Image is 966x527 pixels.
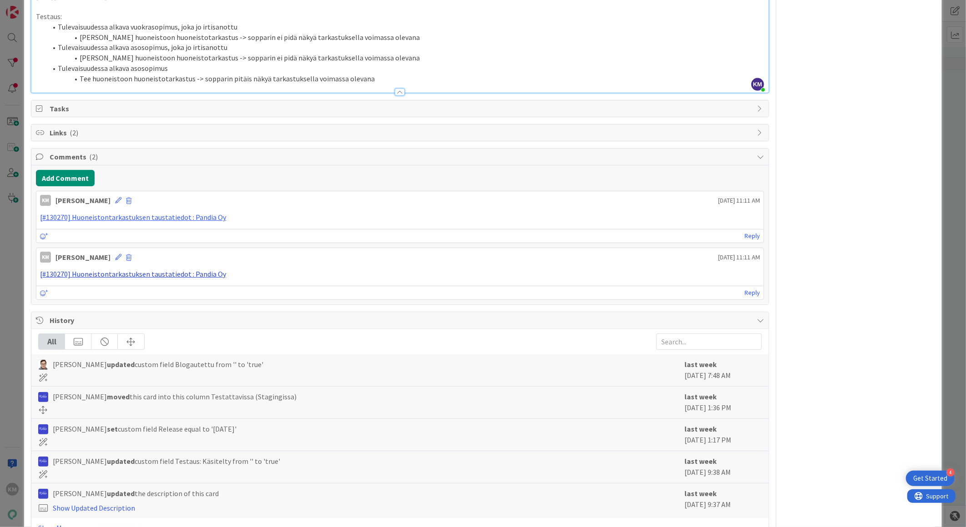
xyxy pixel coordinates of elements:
li: Tulevaisuudessa alkava asosopimus, joka jo irtisanottu [47,42,764,53]
span: [PERSON_NAME] this card into this column Testattavissa (Stagingissa) [53,391,297,402]
b: last week [684,489,717,498]
li: Tee huoneistoon huoneistotarkastus -> sopparin pitäis näkyä tarkastuksella voimassa olevana [47,74,764,84]
b: updated [107,360,135,369]
button: Add Comment [36,170,95,186]
span: [PERSON_NAME] custom field Release equal to '[DATE]' [53,423,236,434]
b: last week [684,392,717,401]
b: updated [107,489,135,498]
span: ( 2 ) [70,128,78,137]
span: [PERSON_NAME] the description of this card [53,488,219,499]
div: All [39,334,65,349]
input: Search... [656,333,762,350]
div: Open Get Started checklist, remaining modules: 4 [906,471,955,486]
div: [DATE] 1:17 PM [684,423,762,446]
li: Tulevaisuudessa alkava vuokrasopimus, joka jo irtisanottu [47,22,764,32]
img: RS [38,457,48,467]
div: KM [40,195,51,206]
a: Reply [745,287,760,298]
img: RS [38,489,48,499]
img: SM [38,360,48,370]
li: [PERSON_NAME] huoneistoon huoneistotarkastus -> sopparin ei pidä näkyä tarkastuksella voimassa ol... [47,53,764,63]
span: History [50,315,752,326]
div: [DATE] 7:48 AM [684,359,762,382]
a: Show Updated Description [53,503,135,512]
a: [#130270] Huoneistontarkastuksen taustatiedot : Pandia Oy [40,269,226,278]
span: ( 2 ) [89,152,98,161]
a: [#130270] Huoneistontarkastuksen taustatiedot : Pandia Oy [40,213,226,222]
div: 4 [946,468,955,477]
div: [PERSON_NAME] [55,252,111,263]
b: moved [107,392,130,401]
p: Testaus: [36,11,764,22]
a: Reply [745,230,760,242]
b: set [107,424,118,433]
div: [DATE] 9:37 AM [684,488,762,513]
li: Tulevaisuudessa alkava asosopimus [47,63,764,74]
span: [DATE] 11:11 AM [718,253,760,262]
div: KM [40,252,51,263]
img: RS [38,392,48,402]
b: last week [684,457,717,466]
span: Tasks [50,103,752,114]
span: Comments [50,151,752,162]
div: [DATE] 9:38 AM [684,456,762,478]
div: [DATE] 1:36 PM [684,391,762,414]
div: [PERSON_NAME] [55,195,111,206]
span: Links [50,127,752,138]
li: [PERSON_NAME] huoneistoon huoneistotarkastus -> sopparin ei pidä näkyä tarkastuksella voimassa ol... [47,32,764,43]
b: last week [684,424,717,433]
span: [DATE] 11:11 AM [718,196,760,205]
b: updated [107,457,135,466]
div: Get Started [913,474,947,483]
span: KM [751,78,764,91]
span: [PERSON_NAME] custom field Testaus: Käsitelty from '' to 'true' [53,456,280,467]
img: RS [38,424,48,434]
span: [PERSON_NAME] custom field Blogautettu from '' to 'true' [53,359,263,370]
b: last week [684,360,717,369]
span: Support [19,1,41,12]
